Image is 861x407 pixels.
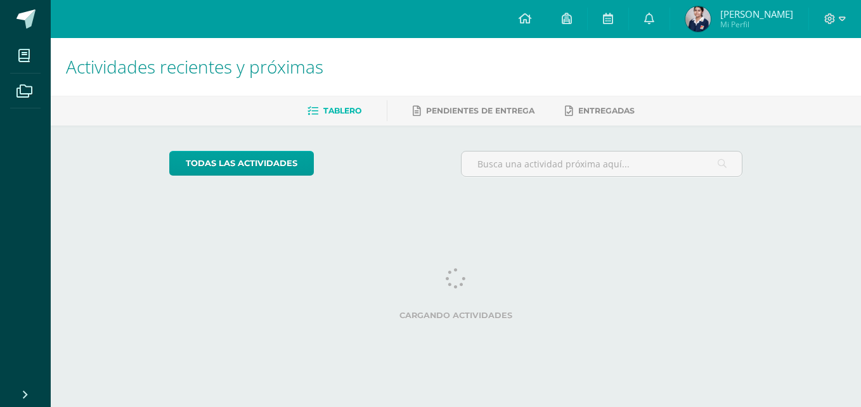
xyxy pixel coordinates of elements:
[323,106,361,115] span: Tablero
[413,101,534,121] a: Pendientes de entrega
[66,55,323,79] span: Actividades recientes y próximas
[426,106,534,115] span: Pendientes de entrega
[565,101,635,121] a: Entregadas
[720,19,793,30] span: Mi Perfil
[169,151,314,176] a: todas las Actividades
[578,106,635,115] span: Entregadas
[685,6,711,32] img: 4e5fd905e60cb99c7361d3ec9c143164.png
[720,8,793,20] span: [PERSON_NAME]
[169,311,743,320] label: Cargando actividades
[307,101,361,121] a: Tablero
[462,152,742,176] input: Busca una actividad próxima aquí...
